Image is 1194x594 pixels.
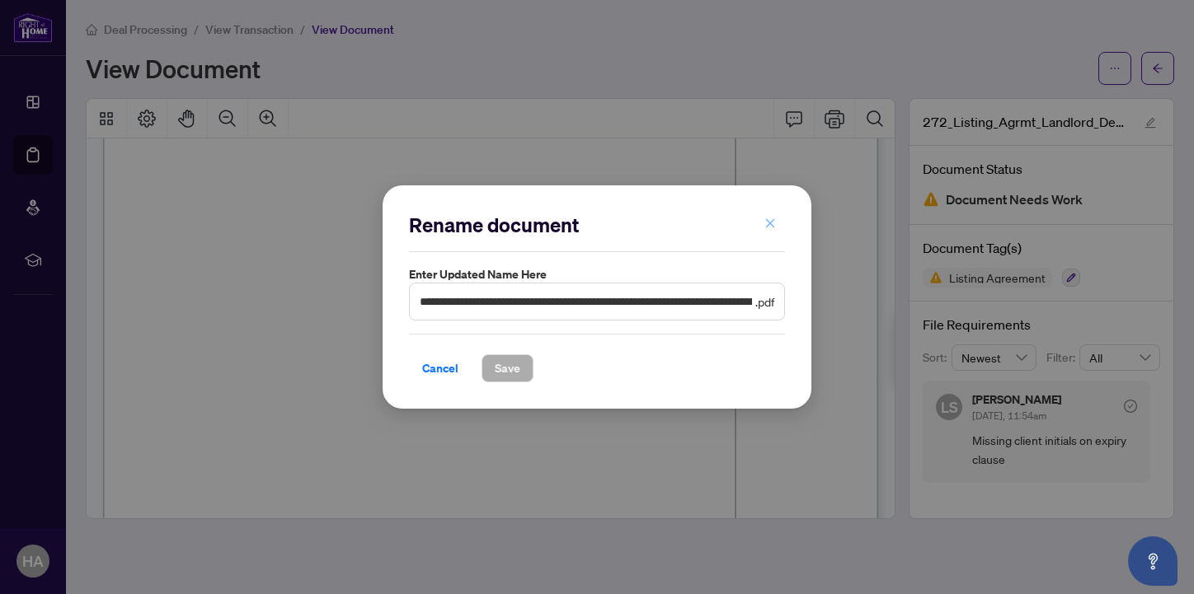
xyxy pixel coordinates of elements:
span: .pdf [755,292,774,311]
span: Cancel [422,355,458,381]
label: Enter updated name here [409,265,785,283]
h2: Rename document [409,212,785,238]
span: close [764,217,776,229]
button: Save [482,354,534,382]
button: Open asap [1128,536,1178,586]
button: Cancel [409,354,472,382]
